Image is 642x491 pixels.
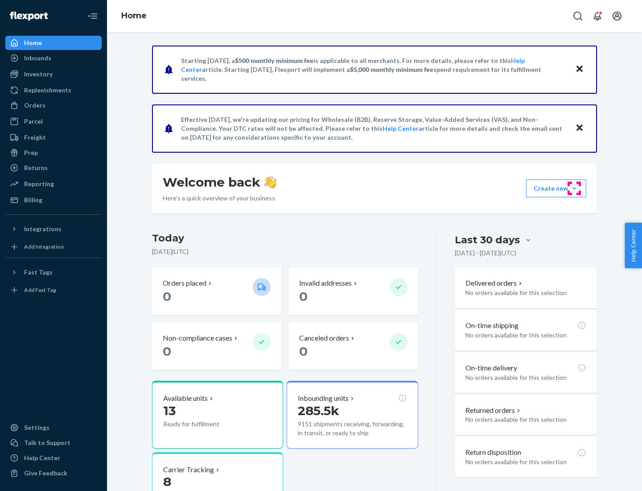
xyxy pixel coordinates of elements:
[465,363,517,373] p: On-time delivery
[465,405,522,416] button: Returned orders
[465,458,586,466] p: No orders available for this selection
[163,333,232,343] p: Non-compliance cases
[455,249,516,258] p: [DATE] - [DATE] ( UTC )
[114,3,154,29] ol: breadcrumbs
[24,38,42,47] div: Home
[163,420,246,429] p: Ready for fulfillment
[298,403,339,418] span: 285.5k
[5,130,102,145] a: Freight
[465,278,524,288] button: Delivered orders
[181,115,567,142] p: Effective [DATE], we're updating our pricing for Wholesale (B2B), Reserve Storage, Value-Added Se...
[24,86,71,95] div: Replenishments
[24,101,45,110] div: Orders
[574,63,585,76] button: Close
[299,278,352,288] p: Invalid addresses
[588,7,606,25] button: Open notifications
[152,381,283,449] button: Available units13Ready for fulfillment
[24,133,46,142] div: Freight
[465,447,521,458] p: Return disposition
[5,436,102,450] a: Talk to Support
[465,331,586,340] p: No orders available for this selection
[455,233,520,247] div: Last 30 days
[152,267,281,315] button: Orders placed 0
[10,12,48,21] img: Flexport logo
[24,438,70,447] div: Talk to Support
[24,117,43,126] div: Parcel
[163,393,208,404] p: Available units
[288,322,418,370] button: Canceled orders 0
[163,403,176,418] span: 13
[163,465,214,475] p: Carrier Tracking
[5,265,102,279] button: Fast Tags
[350,66,433,73] span: $5,000 monthly minimum fee
[526,179,586,197] button: Create new
[299,289,308,304] span: 0
[24,469,67,478] div: Give Feedback
[24,163,48,172] div: Returns
[299,344,308,359] span: 0
[163,278,206,288] p: Orders placed
[465,320,519,331] p: On-time shipping
[5,51,102,65] a: Inbounds
[24,268,53,277] div: Fast Tags
[24,70,53,79] div: Inventory
[24,148,38,157] div: Prep
[152,247,418,256] p: [DATE] ( UTC )
[299,333,349,343] p: Canceled orders
[5,193,102,207] a: Billing
[5,420,102,435] a: Settings
[625,223,642,268] button: Help Center
[235,57,313,64] span: $500 monthly minimum fee
[5,222,102,236] button: Integrations
[5,177,102,191] a: Reporting
[24,196,42,204] div: Billing
[152,231,418,245] h3: Today
[24,225,62,233] div: Integrations
[383,125,419,132] a: Help Center
[5,283,102,297] a: Add Fast Tag
[24,54,51,62] div: Inbounds
[5,67,102,81] a: Inventory
[24,423,49,432] div: Settings
[298,393,349,404] p: Inbounding units
[288,267,418,315] button: Invalid addresses 0
[152,322,281,370] button: Non-compliance cases 0
[5,36,102,50] a: Home
[264,176,276,188] img: hand-wave emoji
[569,7,587,25] button: Open Search Box
[24,454,60,462] div: Help Center
[24,179,54,188] div: Reporting
[181,56,567,83] p: Starting [DATE], a is applicable to all merchants. For more details, please refer to this article...
[298,420,407,437] p: 9151 shipments receiving, forwarding, in transit, or ready to ship
[24,243,64,250] div: Add Integration
[465,288,586,297] p: No orders available for this selection
[163,344,171,359] span: 0
[5,240,102,254] a: Add Integration
[121,11,147,21] a: Home
[608,7,626,25] button: Open account menu
[84,7,102,25] button: Close Navigation
[465,373,586,382] p: No orders available for this selection
[5,466,102,480] button: Give Feedback
[5,161,102,175] a: Returns
[5,146,102,160] a: Prep
[163,174,276,190] h1: Welcome back
[465,415,586,424] p: No orders available for this selection
[163,289,171,304] span: 0
[5,451,102,465] a: Help Center
[24,286,56,294] div: Add Fast Tag
[163,474,171,489] span: 8
[5,98,102,112] a: Orders
[5,83,102,97] a: Replenishments
[5,114,102,129] a: Parcel
[287,381,418,449] button: Inbounding units285.5k9151 shipments receiving, forwarding, in transit, or ready to ship
[574,122,585,135] button: Close
[163,194,276,203] p: Here’s a quick overview of your business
